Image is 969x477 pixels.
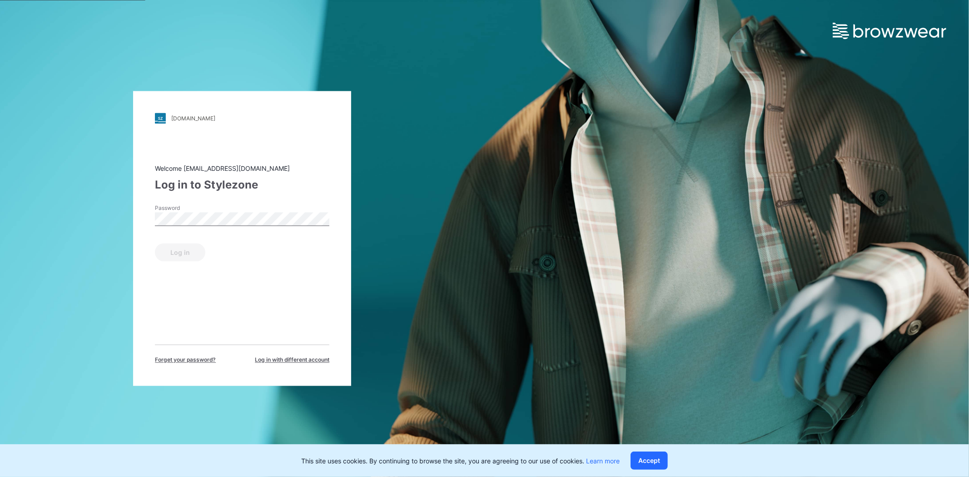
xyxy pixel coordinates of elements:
img: stylezone-logo.562084cfcfab977791bfbf7441f1a819.svg [155,113,166,124]
a: Learn more [586,457,620,465]
button: Accept [631,452,668,470]
div: Log in to Stylezone [155,177,329,194]
div: [DOMAIN_NAME] [171,115,215,122]
span: Forget your password? [155,356,216,364]
span: Log in with different account [255,356,329,364]
a: [DOMAIN_NAME] [155,113,329,124]
label: Password [155,204,219,213]
p: This site uses cookies. By continuing to browse the site, you are agreeing to our use of cookies. [301,456,620,466]
img: browzwear-logo.e42bd6dac1945053ebaf764b6aa21510.svg [833,23,946,39]
div: Welcome [EMAIL_ADDRESS][DOMAIN_NAME] [155,164,329,174]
